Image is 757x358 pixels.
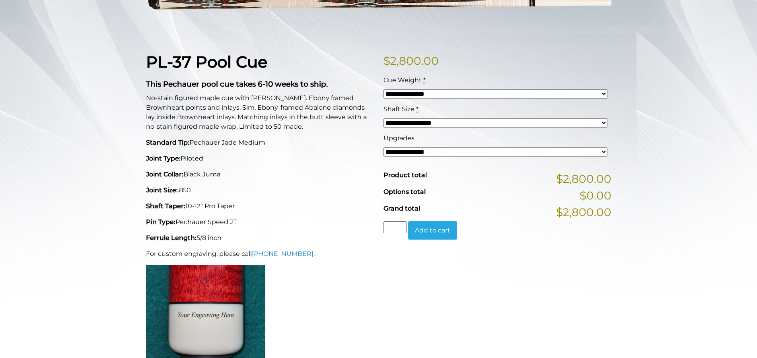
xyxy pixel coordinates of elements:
[383,54,390,68] span: $
[146,233,374,243] p: 5/8 inch
[383,134,415,142] span: Upgrades
[146,170,183,178] strong: Joint Collar:
[556,170,611,187] span: $2,800.00
[146,138,374,147] p: Pechauer Jade Medium
[146,170,374,179] p: Black Juma
[146,154,374,163] p: Piloted
[146,155,181,162] strong: Joint Type:
[146,201,374,211] p: 10-12" Pro Taper
[146,79,328,89] strong: This Pechauer pool cue takes 6-10 weeks to ship.
[146,139,189,146] strong: Standard Tip:
[146,249,374,259] p: For custom engraving, please call
[146,218,175,226] strong: Pin Type:
[423,76,426,84] abbr: required
[146,234,197,242] strong: Ferrule Length:
[556,204,611,221] span: $2,800.00
[383,76,422,84] span: Cue Weight
[383,221,407,233] input: Product quantity
[580,187,611,204] span: $0.00
[252,250,315,257] a: [PHONE_NUMBER].
[146,217,374,227] p: Pechauer Speed JT
[416,105,418,113] abbr: required
[146,52,267,72] strong: PL-37 Pool Cue
[383,188,426,195] span: Options total
[383,105,415,113] span: Shaft Size
[146,202,185,210] strong: Shaft Taper:
[383,171,427,179] span: Product total
[146,186,374,195] p: .850
[146,186,178,194] strong: Joint Size:
[408,221,457,240] button: Add to cart
[383,54,439,68] bdi: 2,800.00
[146,93,374,132] p: No-stain figured maple cue with [PERSON_NAME]. Ebony framed Brownheart points and inlays. Sim. Eb...
[383,205,420,212] span: Grand total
